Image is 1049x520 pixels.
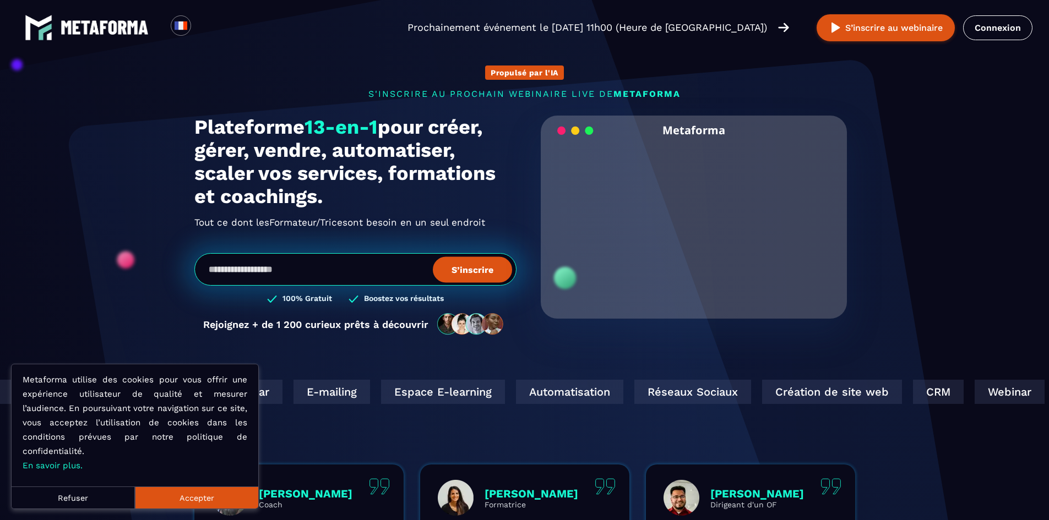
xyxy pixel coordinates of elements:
[438,480,474,516] img: profile
[820,478,841,495] img: quote
[12,486,135,508] button: Refuser
[778,21,789,34] img: arrow-right
[135,486,258,508] button: Accepter
[485,500,578,509] p: Formatrice
[491,68,558,77] p: Propulsé par l'IA
[203,319,428,330] p: Rejoignez + de 1 200 curieux prêts à découvrir
[349,294,358,304] img: checked
[710,500,804,509] p: Dirigeant d'un OF
[25,14,52,41] img: logo
[61,20,149,35] img: logo
[191,15,218,40] div: Search for option
[259,487,352,500] p: [PERSON_NAME]
[23,461,83,470] a: En savoir plus.
[194,89,855,99] p: s'inscrire au prochain webinaire live de
[904,380,954,404] div: CRM
[965,380,1035,404] div: Webinar
[372,380,496,404] div: Espace E-learning
[664,480,699,516] img: profile
[259,500,352,509] p: Coach
[625,380,742,404] div: Réseaux Sociaux
[194,116,517,208] h1: Plateforme pour créer, gérer, vendre, automatiser, scaler vos services, formations et coachings.
[485,487,578,500] p: [PERSON_NAME]
[963,15,1032,40] a: Connexion
[203,380,273,404] div: Webinar
[557,125,594,136] img: loading
[817,14,955,41] button: S’inscrire au webinaire
[305,116,378,139] span: 13-en-1
[267,294,277,304] img: checked
[369,478,390,495] img: quote
[269,214,347,231] span: Formateur/Trices
[507,380,614,404] div: Automatisation
[194,214,517,231] h2: Tout ce dont les ont besoin en un seul endroit
[23,373,247,473] p: Metaforma utilise des cookies pour vous offrir une expérience utilisateur de qualité et mesurer l...
[200,21,209,34] input: Search for option
[364,294,444,304] h3: Boostez vos résultats
[549,145,839,289] video: Your browser does not support the video tag.
[407,20,767,35] p: Prochainement événement le [DATE] 11h00 (Heure de [GEOGRAPHIC_DATA])
[613,89,681,99] span: METAFORMA
[662,116,725,145] h2: Metaforma
[753,380,893,404] div: Création de site web
[434,313,508,336] img: community-people
[710,487,804,500] p: [PERSON_NAME]
[282,294,332,304] h3: 100% Gratuit
[433,256,512,282] button: S’inscrire
[829,21,843,35] img: play
[174,19,188,32] img: fr
[284,380,361,404] div: E-mailing
[595,478,616,495] img: quote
